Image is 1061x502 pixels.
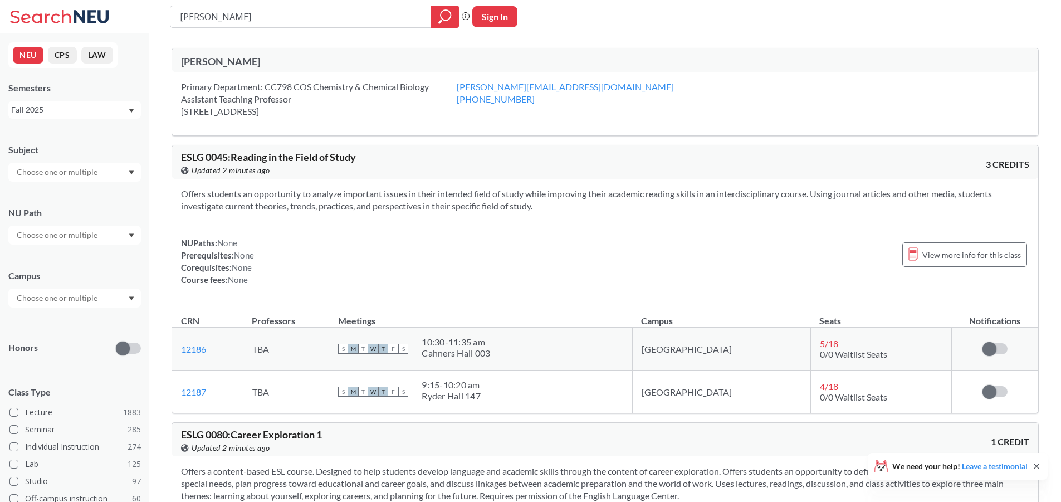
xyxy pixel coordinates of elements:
[181,55,605,67] div: [PERSON_NAME]
[632,328,810,371] td: [GEOGRAPHIC_DATA]
[388,344,398,354] span: F
[9,440,141,454] label: Individual Instruction
[398,387,408,397] span: S
[13,47,43,64] button: NEU
[632,371,810,413] td: [GEOGRAPHIC_DATA]
[457,81,674,92] a: [PERSON_NAME][EMAIL_ADDRESS][DOMAIN_NAME]
[234,250,254,260] span: None
[8,270,141,282] div: Campus
[457,94,535,104] a: [PHONE_NUMBER]
[11,104,128,116] div: Fall 2025
[232,262,252,272] span: None
[338,387,348,397] span: S
[422,379,481,391] div: 9:15 - 10:20 am
[398,344,408,354] span: S
[422,391,481,402] div: Ryder Hall 147
[181,344,206,354] a: 12186
[128,423,141,436] span: 285
[422,337,490,348] div: 10:30 - 11:35 am
[11,228,105,242] input: Choose one or multiple
[81,47,113,64] button: LAW
[129,233,134,238] svg: Dropdown arrow
[11,291,105,305] input: Choose one or multiple
[228,275,248,285] span: None
[8,207,141,219] div: NU Path
[348,344,358,354] span: M
[181,387,206,397] a: 12187
[217,238,237,248] span: None
[192,164,270,177] span: Updated 2 minutes ago
[129,170,134,175] svg: Dropdown arrow
[128,458,141,470] span: 125
[8,226,141,245] div: Dropdown arrow
[810,304,951,328] th: Seats
[181,315,199,327] div: CRN
[378,387,388,397] span: T
[431,6,459,28] div: magnifying glass
[348,387,358,397] span: M
[48,47,77,64] button: CPS
[8,386,141,398] span: Class Type
[243,304,329,328] th: Professors
[8,289,141,308] div: Dropdown arrow
[8,101,141,119] div: Fall 2025Dropdown arrow
[181,237,254,286] div: NUPaths: Prerequisites: Corequisites: Course fees:
[438,9,452,25] svg: magnifying glass
[952,304,1039,328] th: Notifications
[986,158,1029,170] span: 3 CREDITS
[8,144,141,156] div: Subject
[8,82,141,94] div: Semesters
[820,381,838,392] span: 4 / 18
[422,348,490,359] div: Cahners Hall 003
[181,151,356,163] span: ESLG 0045 : Reading in the Field of Study
[192,442,270,454] span: Updated 2 minutes ago
[820,338,838,349] span: 5 / 18
[962,461,1028,471] a: Leave a testimonial
[9,457,141,471] label: Lab
[129,109,134,113] svg: Dropdown arrow
[632,304,810,328] th: Campus
[243,371,329,413] td: TBA
[368,344,378,354] span: W
[129,296,134,301] svg: Dropdown arrow
[8,163,141,182] div: Dropdown arrow
[9,422,141,437] label: Seminar
[820,392,887,402] span: 0/0 Waitlist Seats
[181,465,1029,502] section: Offers a content-based ESL course. Designed to help students develop language and academic skills...
[991,436,1029,448] span: 1 CREDIT
[9,474,141,489] label: Studio
[181,188,1029,212] section: Offers students an opportunity to analyze important issues in their intended field of study while...
[820,349,887,359] span: 0/0 Waitlist Seats
[181,428,322,441] span: ESLG 0080 : Career Exploration 1
[358,344,368,354] span: T
[181,81,457,118] div: Primary Department: CC798 COS Chemistry & Chemical Biology Assistant Teaching Professor [STREET_A...
[892,462,1028,470] span: We need your help!
[472,6,517,27] button: Sign In
[338,344,348,354] span: S
[388,387,398,397] span: F
[358,387,368,397] span: T
[243,328,329,371] td: TBA
[368,387,378,397] span: W
[11,165,105,179] input: Choose one or multiple
[132,475,141,488] span: 97
[128,441,141,453] span: 274
[922,248,1021,262] span: View more info for this class
[179,7,423,26] input: Class, professor, course number, "phrase"
[9,405,141,420] label: Lecture
[378,344,388,354] span: T
[123,406,141,418] span: 1883
[329,304,632,328] th: Meetings
[8,342,38,354] p: Honors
